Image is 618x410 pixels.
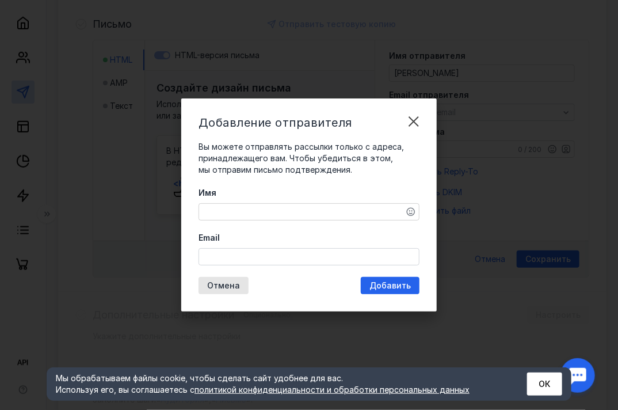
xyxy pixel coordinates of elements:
[199,142,404,174] span: Вы можете отправлять рассылки только с адреса, принадлежащего вам. Чтобы убедиться в этом, мы отп...
[194,385,470,394] a: политикой конфиденциальности и обработки персональных данных
[199,187,216,199] span: Имя
[199,232,220,244] span: Email
[199,277,249,294] button: Отмена
[527,373,562,396] button: ОК
[199,116,352,130] span: Добавление отправителя
[56,373,499,396] div: Мы обрабатываем файлы cookie, чтобы сделать сайт удобнее для вас. Используя его, вы соглашаетесь c
[369,281,411,291] span: Добавить
[361,277,419,294] button: Добавить
[207,281,240,291] span: Отмена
